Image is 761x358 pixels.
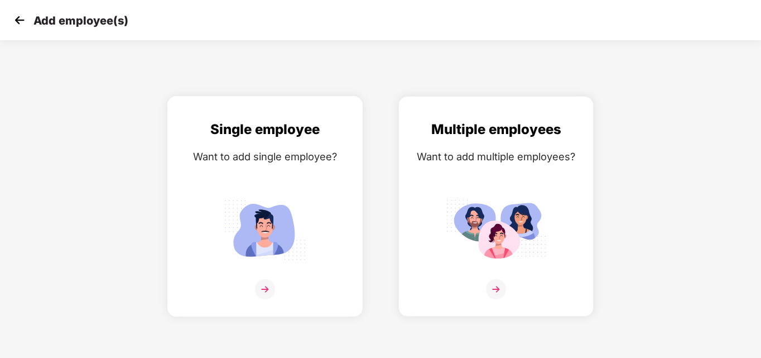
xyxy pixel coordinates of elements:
div: Want to add single employee? [179,149,351,165]
p: Add employee(s) [33,14,128,27]
img: svg+xml;base64,PHN2ZyB4bWxucz0iaHR0cDovL3d3dy53My5vcmcvMjAwMC9zdmciIHdpZHRoPSIzMCIgaGVpZ2h0PSIzMC... [11,12,28,28]
img: svg+xml;base64,PHN2ZyB4bWxucz0iaHR0cDovL3d3dy53My5vcmcvMjAwMC9zdmciIHdpZHRoPSIzNiIgaGVpZ2h0PSIzNi... [255,279,275,299]
div: Multiple employees [410,119,582,140]
div: Single employee [179,119,351,140]
div: Want to add multiple employees? [410,149,582,165]
img: svg+xml;base64,PHN2ZyB4bWxucz0iaHR0cDovL3d3dy53My5vcmcvMjAwMC9zdmciIGlkPSJNdWx0aXBsZV9lbXBsb3llZS... [446,195,546,265]
img: svg+xml;base64,PHN2ZyB4bWxucz0iaHR0cDovL3d3dy53My5vcmcvMjAwMC9zdmciIGlkPSJTaW5nbGVfZW1wbG95ZWUiIH... [215,195,315,265]
img: svg+xml;base64,PHN2ZyB4bWxucz0iaHR0cDovL3d3dy53My5vcmcvMjAwMC9zdmciIHdpZHRoPSIzNiIgaGVpZ2h0PSIzNi... [486,279,506,299]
